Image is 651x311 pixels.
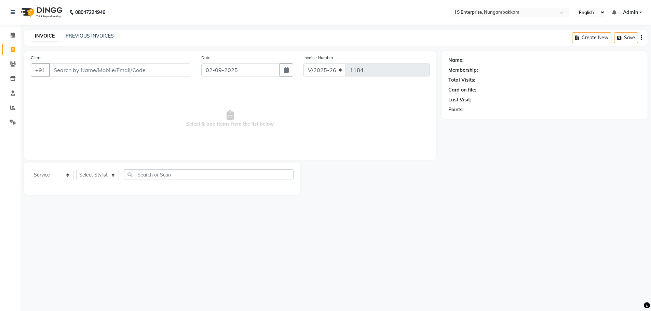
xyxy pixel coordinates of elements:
a: PREVIOUS INVOICES [66,33,114,39]
div: Points: [448,106,464,113]
button: +91 [31,63,50,76]
label: Client [31,55,42,61]
input: Search by Name/Mobile/Email/Code [49,63,191,76]
label: Date [201,55,211,61]
button: Create New [572,32,611,43]
div: Total Visits: [448,76,475,84]
input: Search or Scan [124,169,294,180]
span: Admin [623,9,638,16]
div: Card on file: [448,86,476,94]
b: 08047224946 [75,3,105,22]
div: Membership: [448,67,478,74]
span: Select & add items from the list below [31,85,430,153]
button: Save [614,32,638,43]
a: INVOICE [32,30,57,42]
div: Last Visit: [448,96,471,103]
label: Invoice Number [303,55,333,61]
div: Name: [448,57,464,64]
img: logo [17,3,64,22]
